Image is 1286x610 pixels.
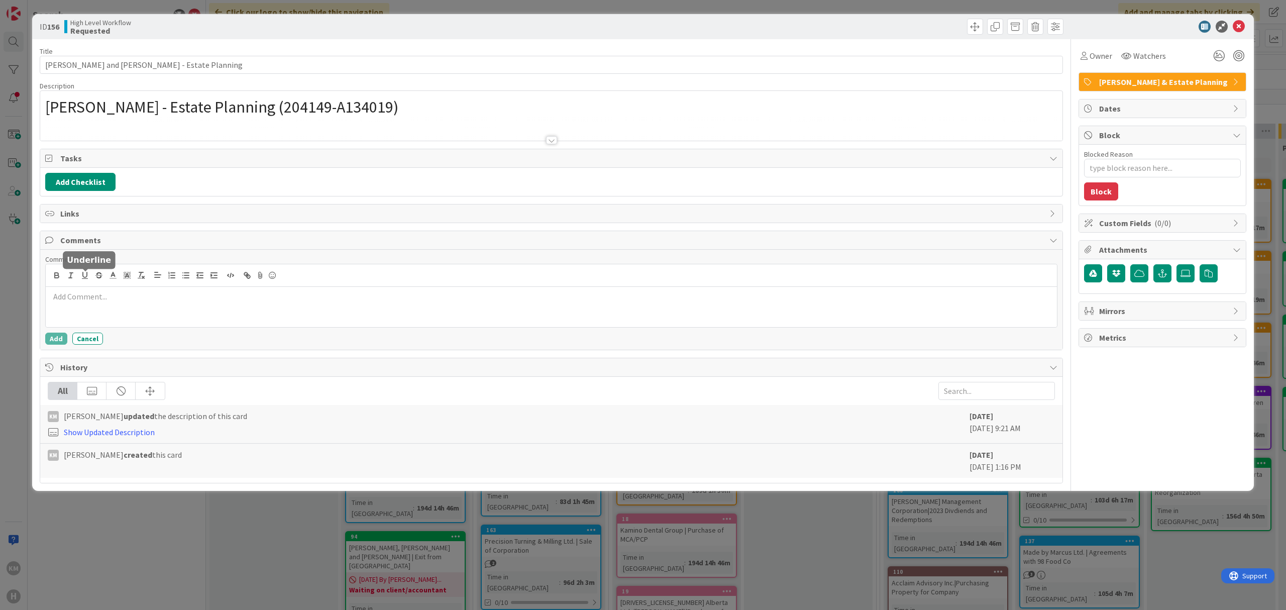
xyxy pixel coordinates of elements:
[970,411,993,421] b: [DATE]
[1099,76,1228,88] span: [PERSON_NAME] & Estate Planning
[60,234,1044,246] span: Comments
[45,97,398,117] span: [PERSON_NAME] - Estate Planning (204149-A134019)
[48,411,59,422] div: KM
[72,333,103,345] button: Cancel
[60,208,1044,220] span: Links
[1099,305,1228,317] span: Mirrors
[67,255,111,265] h5: Underline
[40,56,1063,74] input: type card name here...
[1090,50,1112,62] span: Owner
[70,19,131,27] span: High Level Workflow
[1099,103,1228,115] span: Dates
[45,173,116,191] button: Add Checklist
[124,450,152,460] b: created
[938,382,1055,400] input: Search...
[1099,244,1228,256] span: Attachments
[60,152,1044,164] span: Tasks
[1133,50,1166,62] span: Watchers
[21,2,46,14] span: Support
[970,450,993,460] b: [DATE]
[47,22,59,32] b: 156
[40,47,53,56] label: Title
[970,410,1055,438] div: [DATE] 9:21 AM
[48,382,77,399] div: All
[45,255,74,264] span: Comment
[970,449,1055,473] div: [DATE] 1:16 PM
[64,410,247,422] span: [PERSON_NAME] the description of this card
[64,427,155,437] a: Show Updated Description
[64,449,182,461] span: [PERSON_NAME] this card
[1099,217,1228,229] span: Custom Fields
[1084,182,1118,200] button: Block
[45,333,67,345] button: Add
[124,411,154,421] b: updated
[60,361,1044,373] span: History
[40,81,74,90] span: Description
[40,21,59,33] span: ID
[1084,150,1133,159] label: Blocked Reason
[70,27,131,35] b: Requested
[48,450,59,461] div: KM
[1099,332,1228,344] span: Metrics
[1099,129,1228,141] span: Block
[1154,218,1171,228] span: ( 0/0 )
